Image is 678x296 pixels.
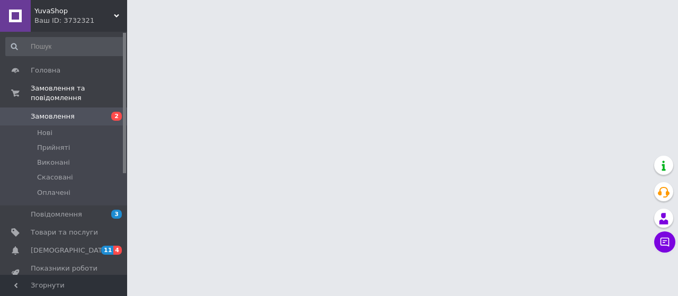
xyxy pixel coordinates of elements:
[101,246,113,255] span: 11
[31,112,75,121] span: Замовлення
[31,210,82,219] span: Повідомлення
[34,16,127,25] div: Ваш ID: 3732321
[111,210,122,219] span: 3
[37,128,52,138] span: Нові
[37,158,70,167] span: Виконані
[37,143,70,153] span: Прийняті
[31,246,109,255] span: [DEMOGRAPHIC_DATA]
[111,112,122,121] span: 2
[37,173,73,182] span: Скасовані
[654,231,675,253] button: Чат з покупцем
[34,6,114,16] span: YuvaShop
[37,188,70,198] span: Оплачені
[31,228,98,237] span: Товари та послуги
[113,246,122,255] span: 4
[31,66,60,75] span: Головна
[5,37,125,56] input: Пошук
[31,84,127,103] span: Замовлення та повідомлення
[31,264,98,283] span: Показники роботи компанії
